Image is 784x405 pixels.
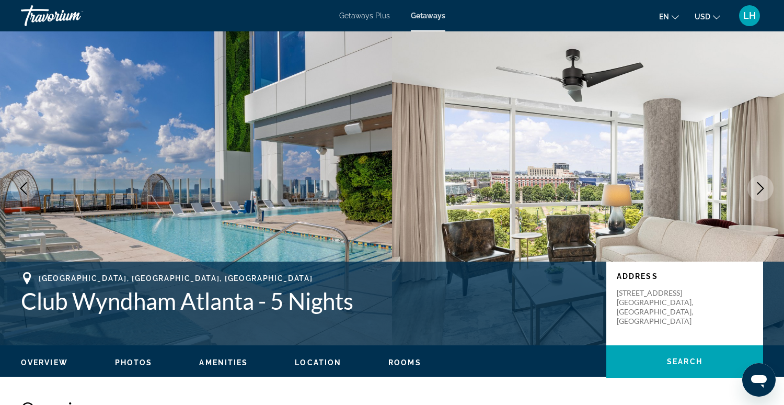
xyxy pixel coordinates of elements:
[659,13,669,21] span: en
[21,287,596,314] h1: Club Wyndham Atlanta - 5 Nights
[295,358,341,367] button: Location
[736,5,763,27] button: User Menu
[199,358,248,367] button: Amenities
[695,13,710,21] span: USD
[115,358,153,367] button: Photos
[411,12,445,20] a: Getaways
[10,175,37,201] button: Previous image
[617,272,753,280] p: Address
[659,9,679,24] button: Change language
[606,345,763,378] button: Search
[743,10,756,21] span: LH
[21,2,125,29] a: Travorium
[388,358,421,367] button: Rooms
[742,363,776,397] iframe: Button to launch messaging window
[39,274,313,283] span: [GEOGRAPHIC_DATA], [GEOGRAPHIC_DATA], [GEOGRAPHIC_DATA]
[695,9,720,24] button: Change currency
[21,358,68,367] button: Overview
[667,357,702,366] span: Search
[617,288,700,326] p: [STREET_ADDRESS] [GEOGRAPHIC_DATA], [GEOGRAPHIC_DATA], [GEOGRAPHIC_DATA]
[747,175,774,201] button: Next image
[339,12,390,20] a: Getaways Plus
